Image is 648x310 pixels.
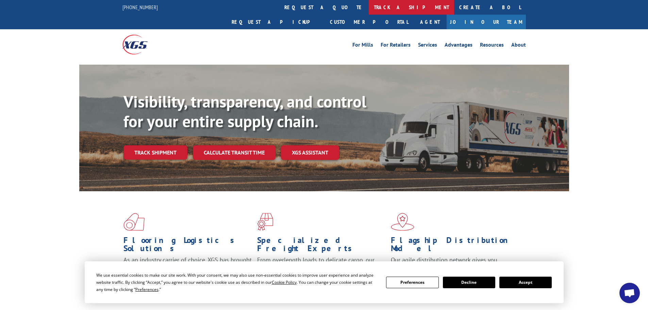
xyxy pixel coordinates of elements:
[391,236,519,256] h1: Flagship Distribution Model
[511,42,526,50] a: About
[122,4,158,11] a: [PHONE_NUMBER]
[499,277,552,288] button: Accept
[96,272,378,293] div: We use essential cookies to make our site work. With your consent, we may also use non-essential ...
[272,279,297,285] span: Cookie Policy
[413,15,447,29] a: Agent
[123,256,252,280] span: As an industry carrier of choice, XGS has brought innovation and dedication to flooring logistics...
[325,15,413,29] a: Customer Portal
[391,213,414,231] img: xgs-icon-flagship-distribution-model-red
[257,236,386,256] h1: Specialized Freight Experts
[85,261,564,303] div: Cookie Consent Prompt
[135,287,159,292] span: Preferences
[123,145,187,160] a: Track shipment
[381,42,411,50] a: For Retailers
[443,277,495,288] button: Decline
[257,213,273,231] img: xgs-icon-focused-on-flooring-red
[257,256,386,286] p: From overlength loads to delicate cargo, our experienced staff knows the best way to move your fr...
[480,42,504,50] a: Resources
[352,42,373,50] a: For Mills
[123,213,145,231] img: xgs-icon-total-supply-chain-intelligence-red
[227,15,325,29] a: Request a pickup
[193,145,276,160] a: Calculate transit time
[281,145,339,160] a: XGS ASSISTANT
[619,283,640,303] div: Open chat
[391,256,516,272] span: Our agile distribution network gives you nationwide inventory management on demand.
[123,236,252,256] h1: Flooring Logistics Solutions
[447,15,526,29] a: Join Our Team
[445,42,472,50] a: Advantages
[123,91,366,132] b: Visibility, transparency, and control for your entire supply chain.
[386,277,438,288] button: Preferences
[418,42,437,50] a: Services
